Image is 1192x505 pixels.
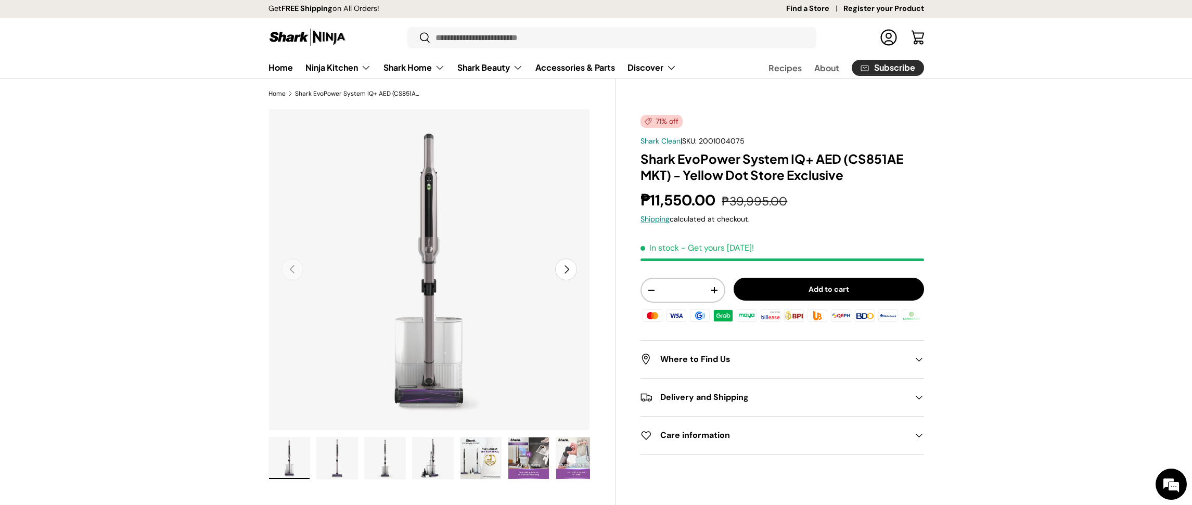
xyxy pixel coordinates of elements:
span: We're online! [60,131,144,236]
img: Shark Ninja Philippines [268,27,347,47]
img: grabpay [712,308,735,323]
s: ₱39,995.00 [722,193,787,209]
img: Shark EvoPower System IQ+ AED (CS851AE MKT) - Yellow Dot Store Exclusive [556,437,597,479]
img: Shark EvoPower System IQ+ AED (CS851AE MKT) - Yellow Dot Store Exclusive [413,437,453,479]
summary: Discover [621,57,683,78]
a: Home [268,90,286,97]
span: | [681,136,745,146]
img: Shark EvoPower System IQ+ AED (CS851AE MKT) - Yellow Dot Store Exclusive [269,437,310,479]
img: bdo [853,308,876,323]
img: qrph [829,308,852,323]
summary: Delivery and Shipping [640,379,924,416]
img: metrobank [877,308,900,323]
a: Shipping [640,214,670,224]
h2: Where to Find Us [640,353,907,366]
strong: ₱11,550.00 [640,190,718,210]
a: About [814,58,839,78]
div: Minimize live chat window [171,5,196,30]
img: bpi [783,308,805,323]
nav: Primary [268,57,676,78]
p: - Get yours [DATE]! [681,242,754,253]
summary: Care information [640,417,924,454]
strong: FREE Shipping [281,4,332,13]
summary: Shark Beauty [451,57,529,78]
summary: Ninja Kitchen [299,57,377,78]
img: Shark EvoPower System IQ+ AED (CS851AE MKT) - Yellow Dot Store Exclusive [317,437,357,479]
img: Shark EvoPower System IQ+ AED (CS851AE MKT) - Yellow Dot Store Exclusive [460,437,501,479]
img: Shark EvoPower System IQ+ AED (CS851AE MKT) - Yellow Dot Store Exclusive [508,437,549,479]
a: Register your Product [843,3,924,15]
span: Subscribe [874,63,915,72]
textarea: Type your message and hit 'Enter' [5,284,198,320]
span: SKU: [682,136,697,146]
img: maya [735,308,758,323]
h2: Care information [640,429,907,442]
h1: Shark EvoPower System IQ+ AED (CS851AE MKT) - Yellow Dot Store Exclusive [640,151,924,183]
nav: Secondary [744,57,924,78]
a: Find a Store [786,3,843,15]
div: Chat with us now [54,58,175,72]
a: Subscribe [852,60,924,76]
span: 71% off [640,115,683,128]
h2: Delivery and Shipping [640,391,907,404]
a: Shark Clean [640,136,681,146]
img: billease [759,308,782,323]
img: landbank [900,308,923,323]
img: visa [664,308,687,323]
img: gcash [688,308,711,323]
a: Recipes [768,58,802,78]
span: 2001004075 [699,136,745,146]
media-gallery: Gallery Viewer [268,109,591,483]
summary: Where to Find Us [640,341,924,378]
p: Get on All Orders! [268,3,379,15]
a: Accessories & Parts [535,57,615,77]
img: Shark EvoPower System IQ+ AED (CS851AE MKT) - Yellow Dot Store Exclusive [365,437,405,479]
a: Home [268,57,293,77]
a: Shark EvoPower System IQ+ AED (CS851AE MKT) - Yellow Dot Store Exclusive [295,90,420,97]
nav: Breadcrumbs [268,89,616,98]
summary: Shark Home [377,57,451,78]
img: ubp [806,308,829,323]
button: Add to cart [734,278,924,301]
div: calculated at checkout. [640,214,924,225]
img: master [641,308,664,323]
span: In stock [640,242,679,253]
